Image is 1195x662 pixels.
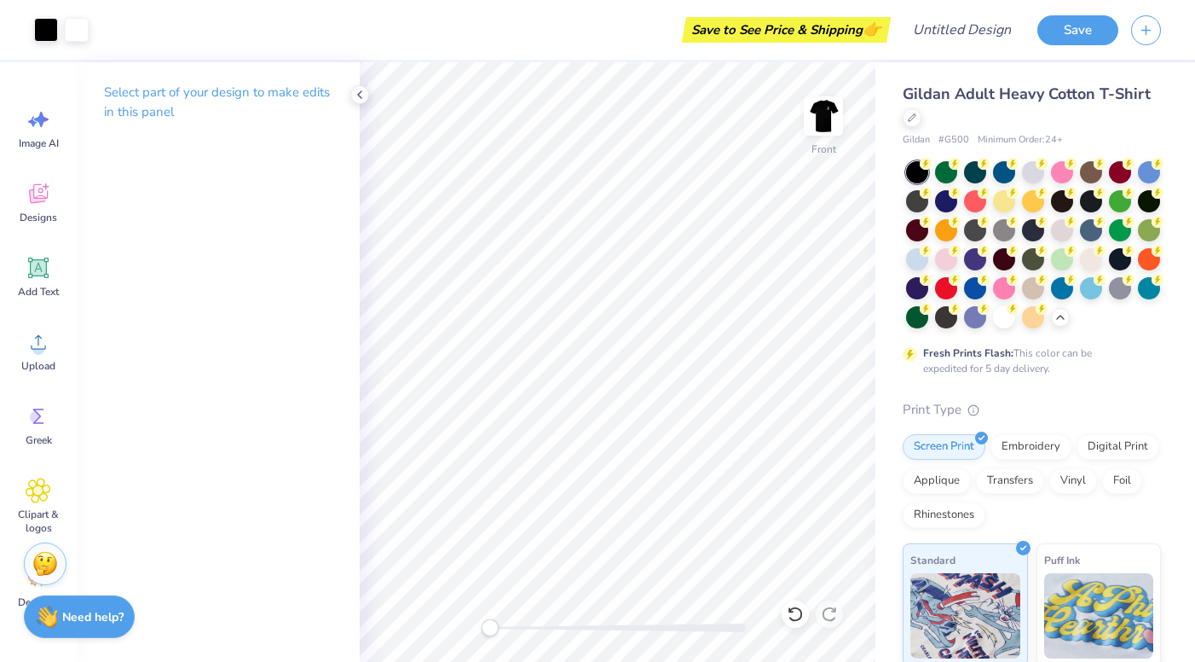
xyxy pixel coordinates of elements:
span: Standard [910,551,955,569]
button: Save [1037,15,1118,45]
div: Print Type [903,400,1161,420]
span: Greek [26,433,52,447]
span: Gildan [903,133,930,148]
div: Applique [903,468,971,494]
input: Untitled Design [899,13,1025,47]
span: Decorate [18,595,59,609]
span: Upload [21,359,55,373]
div: Accessibility label [482,619,499,636]
strong: Need help? [62,609,124,625]
img: Puff Ink [1044,573,1154,659]
span: # G500 [938,133,969,148]
span: Puff Ink [1044,551,1080,569]
div: Embroidery [990,434,1071,460]
div: Vinyl [1049,468,1097,494]
strong: Fresh Prints Flash: [923,346,1013,360]
div: This color can be expedited for 5 day delivery. [923,346,1133,376]
img: Standard [910,573,1020,659]
span: Image AI [19,136,59,150]
div: Save to See Price & Shipping [686,17,886,43]
div: Rhinestones [903,502,985,528]
span: Gildan Adult Heavy Cotton T-Shirt [903,84,1151,104]
p: Select part of your design to make edits in this panel [104,83,332,122]
div: Screen Print [903,434,985,460]
div: Digital Print [1077,434,1159,460]
span: Clipart & logos [10,508,66,535]
img: Front [806,99,840,133]
span: 👉 [863,19,881,39]
span: Minimum Order: 24 + [978,133,1063,148]
span: Designs [20,211,57,224]
div: Foil [1102,468,1142,494]
span: Add Text [18,285,59,299]
div: Front [811,142,836,157]
div: Transfers [976,468,1044,494]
